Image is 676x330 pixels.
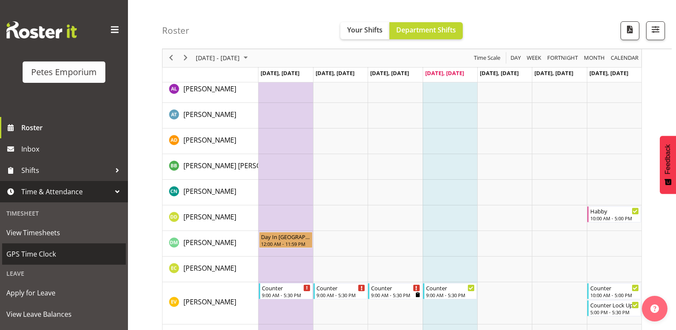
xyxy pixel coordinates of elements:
td: Eva Vailini resource [162,282,258,324]
div: Eva Vailini"s event - Counter Begin From Thursday, September 25, 2025 at 9:00:00 AM GMT+12:00 End... [423,283,477,299]
td: Christine Neville resource [162,180,258,205]
div: 10:00 AM - 5:00 PM [590,292,639,298]
button: Filter Shifts [646,21,665,40]
div: Eva Vailini"s event - Counter Lock Up Begin From Sunday, September 28, 2025 at 5:00:00 PM GMT+13:... [587,300,641,316]
span: Fortnight [546,53,579,64]
span: [PERSON_NAME] [PERSON_NAME] [183,161,291,170]
div: 12:00 AM - 11:59 PM [261,240,310,247]
span: calendar [610,53,639,64]
div: 9:00 AM - 5:30 PM [426,292,475,298]
button: Fortnight [546,53,580,64]
span: [DATE], [DATE] [261,69,299,77]
span: Shifts [21,164,111,177]
span: Week [526,53,542,64]
td: Alex-Micheal Taniwha resource [162,103,258,128]
div: Counter [262,283,310,292]
div: Petes Emporium [31,66,97,79]
span: GPS Time Clock [6,248,122,260]
span: Department Shifts [396,25,456,35]
span: [PERSON_NAME] [183,297,236,307]
span: View Leave Balances [6,308,122,321]
span: [DATE], [DATE] [589,69,628,77]
button: Timeline Month [583,53,606,64]
button: Month [609,53,640,64]
a: [PERSON_NAME] [PERSON_NAME] [183,161,291,171]
span: Apply for Leave [6,286,122,299]
button: September 2025 [194,53,252,64]
div: Eva Vailini"s event - Counter Begin From Monday, September 22, 2025 at 9:00:00 AM GMT+12:00 Ends ... [259,283,313,299]
a: [PERSON_NAME] [183,109,236,120]
div: Leave [2,265,126,282]
button: Feedback - Show survey [660,136,676,194]
span: Inbox [21,143,124,155]
a: [PERSON_NAME] [183,297,236,307]
span: [DATE] - [DATE] [195,53,241,64]
div: Counter [590,283,639,292]
span: Your Shifts [347,25,383,35]
td: Beena Beena resource [162,154,258,180]
a: [PERSON_NAME] [183,212,236,222]
span: View Timesheets [6,226,122,239]
div: Eva Vailini"s event - Counter Begin From Tuesday, September 23, 2025 at 9:00:00 AM GMT+12:00 Ends... [313,283,367,299]
span: [DATE], [DATE] [316,69,354,77]
span: [DATE], [DATE] [370,69,409,77]
div: 9:00 AM - 5:30 PM [316,292,365,298]
div: 9:00 AM - 5:30 PM [262,292,310,298]
span: [DATE], [DATE] [480,69,519,77]
a: [PERSON_NAME] [183,263,236,273]
span: [PERSON_NAME] [183,238,236,247]
a: View Leave Balances [2,304,126,325]
div: Counter Lock Up [590,301,639,309]
a: Apply for Leave [2,282,126,304]
td: Danielle Donselaar resource [162,205,258,231]
button: Next [180,53,191,64]
span: [DATE], [DATE] [534,69,573,77]
button: Download a PDF of the roster according to the set date range. [621,21,639,40]
div: Counter [371,283,420,292]
div: David McAuley"s event - Day In Lieu Begin From Monday, September 22, 2025 at 12:00:00 AM GMT+12:0... [259,232,313,248]
div: 9:00 AM - 5:30 PM [371,292,420,298]
div: Counter [426,283,475,292]
div: Counter [316,283,365,292]
div: Habby [590,207,639,215]
h4: Roster [162,26,189,35]
span: Time Scale [473,53,501,64]
button: Timeline Day [509,53,522,64]
div: Eva Vailini"s event - Counter Begin From Sunday, September 28, 2025 at 10:00:00 AM GMT+13:00 Ends... [587,283,641,299]
a: [PERSON_NAME] [183,135,236,145]
img: help-xxl-2.png [650,304,659,313]
a: [PERSON_NAME] [183,84,236,94]
button: Previous [165,53,177,64]
span: [PERSON_NAME] [183,110,236,119]
span: Roster [21,121,124,134]
span: Day [510,53,522,64]
span: Feedback [664,144,672,174]
button: Timeline Week [525,53,543,64]
img: Rosterit website logo [6,21,77,38]
span: [DATE], [DATE] [425,69,464,77]
td: David McAuley resource [162,231,258,257]
div: Danielle Donselaar"s event - Habby Begin From Sunday, September 28, 2025 at 10:00:00 AM GMT+13:00... [587,206,641,222]
button: Your Shifts [340,22,389,39]
div: Eva Vailini"s event - Counter Begin From Wednesday, September 24, 2025 at 9:00:00 AM GMT+12:00 En... [368,283,422,299]
div: 5:00 PM - 5:30 PM [590,309,639,315]
div: Day In [GEOGRAPHIC_DATA] [261,232,310,241]
a: [PERSON_NAME] [183,186,236,196]
a: [PERSON_NAME] [183,237,236,248]
div: previous period [164,49,178,67]
td: Emma Croft resource [162,257,258,282]
span: Time & Attendance [21,185,111,198]
div: September 22 - 28, 2025 [193,49,253,67]
span: [PERSON_NAME] [183,84,236,93]
div: 10:00 AM - 5:00 PM [590,215,639,222]
td: Abigail Lane resource [162,77,258,103]
button: Time Scale [473,53,502,64]
a: GPS Time Clock [2,243,126,265]
a: View Timesheets [2,222,126,243]
span: [PERSON_NAME] [183,212,236,222]
div: Timesheet [2,204,126,222]
button: Department Shifts [389,22,463,39]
